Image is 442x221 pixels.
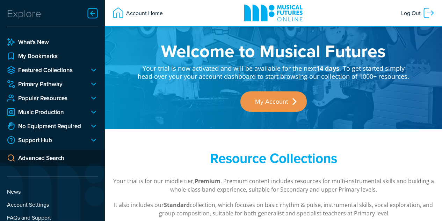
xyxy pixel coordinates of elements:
[195,177,220,185] strong: Premium
[240,91,307,112] a: My Account
[7,187,98,196] a: News
[7,122,84,130] a: No Equipment Required
[7,200,98,209] a: Account Settings
[7,38,98,46] a: What's New
[7,94,84,102] a: Popular Resources
[137,42,410,60] h1: Welcome to Musical Futures
[7,136,84,144] a: Support Hub
[112,201,435,217] p: It also includes our collection, which focuses on basic rhythm & pulse, instrumental skills, voca...
[7,108,84,116] a: Music Production
[7,52,98,60] a: My Bookmarks
[137,60,410,81] p: Your trial is now activated and will be available for the next . To get started simply head over ...
[401,7,422,19] span: Log Out
[7,6,41,20] div: Explore
[7,80,84,88] a: Primary Pathway
[316,64,339,72] strong: 14 days
[164,201,190,209] strong: Standard
[7,66,84,74] a: Featured Collections
[398,3,439,23] a: Log Out
[112,177,435,194] p: Your trial is for our middle tier, . Premium content includes resources for multi-instrumental sk...
[137,150,410,166] h2: Resource Collections
[124,7,163,19] span: Account Home
[108,3,166,23] a: Account Home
